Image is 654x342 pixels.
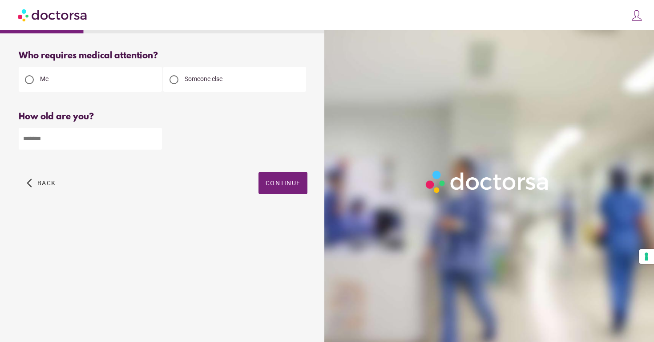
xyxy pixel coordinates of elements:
[37,179,56,187] span: Back
[266,179,300,187] span: Continue
[630,9,643,22] img: icons8-customer-100.png
[639,249,654,264] button: Your consent preferences for tracking technologies
[422,167,553,196] img: Logo-Doctorsa-trans-White-partial-flat.png
[19,112,307,122] div: How old are you?
[40,75,48,82] span: Me
[185,75,222,82] span: Someone else
[18,5,88,25] img: Doctorsa.com
[19,51,307,61] div: Who requires medical attention?
[23,172,59,194] button: arrow_back_ios Back
[258,172,307,194] button: Continue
